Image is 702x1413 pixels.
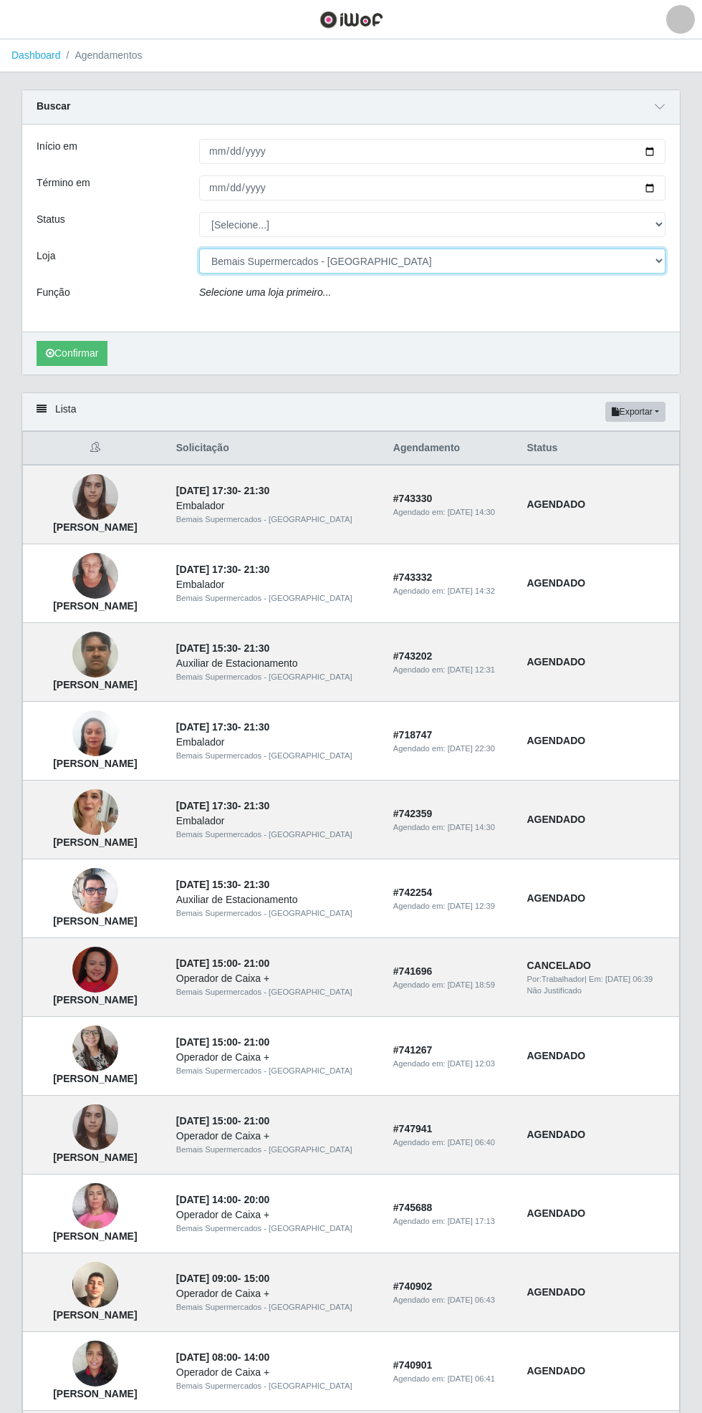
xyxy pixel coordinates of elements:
div: Bemais Supermercados - [GEOGRAPHIC_DATA] [176,986,376,998]
img: ANDRESSA PEREIRA DA SILVA [72,1334,118,1394]
div: Auxiliar de Estacionamento [176,892,376,907]
img: Fabio Aleixo da Silva [72,851,118,932]
div: Bemais Supermercados - [GEOGRAPHIC_DATA] [176,671,376,683]
strong: # 742254 [393,887,433,898]
time: [DATE] 17:30 [176,564,238,575]
strong: [PERSON_NAME] [53,1073,137,1084]
time: [DATE] 09:00 [176,1273,238,1284]
div: Bemais Supermercados - [GEOGRAPHIC_DATA] [176,513,376,526]
img: CoreUI Logo [319,11,383,29]
img: ELIANE CRISTINA DA SILVA [72,693,118,775]
div: Bemais Supermercados - [GEOGRAPHIC_DATA] [176,592,376,604]
strong: AGENDADO [526,1365,585,1376]
strong: AGENDADO [526,656,585,667]
strong: - [176,1351,269,1363]
div: Operador de Caixa + [176,1050,376,1065]
strong: AGENDADO [526,577,585,589]
div: Operador de Caixa + [176,1365,376,1380]
img: Esdras Soares de Lucena [72,1245,118,1326]
div: Embalador [176,498,376,513]
div: Operador de Caixa + [176,1207,376,1222]
strong: - [176,721,269,733]
div: Agendado em: [393,979,510,991]
img: Priscilla Nóbrega Dias Brito [72,772,118,854]
div: Agendado em: [393,1137,510,1149]
time: [DATE] 17:30 [176,800,238,811]
label: Loja [37,249,55,264]
time: [DATE] 06:41 [448,1374,495,1383]
div: Agendado em: [393,900,510,912]
strong: [PERSON_NAME] [53,758,137,769]
input: 00/00/0000 [199,139,665,164]
strong: [PERSON_NAME] [53,1152,137,1163]
time: 21:30 [244,485,269,496]
strong: [PERSON_NAME] [53,994,137,1006]
div: Auxiliar de Estacionamento [176,656,376,671]
img: Maria de Fátima da Silva [72,546,118,607]
time: [DATE] 12:39 [448,902,495,910]
div: Embalador [176,735,376,750]
label: Início em [37,139,77,154]
div: Bemais Supermercados - [GEOGRAPHIC_DATA] [176,907,376,920]
div: Agendado em: [393,743,510,755]
div: Bemais Supermercados - [GEOGRAPHIC_DATA] [176,1301,376,1313]
strong: CANCELADO [526,960,590,971]
strong: AGENDADO [526,892,585,904]
div: Lista [22,393,680,431]
strong: AGENDADO [526,1207,585,1219]
img: Sandra Maria da Silva Dantas [72,1176,118,1237]
strong: - [176,958,269,969]
time: 21:30 [244,879,269,890]
time: [DATE] 08:00 [176,1351,238,1363]
div: Operador de Caixa + [176,971,376,986]
strong: AGENDADO [526,814,585,825]
strong: - [176,1036,269,1048]
strong: [PERSON_NAME] [53,915,137,927]
strong: AGENDADO [526,498,585,510]
strong: # 741267 [393,1044,433,1056]
i: Selecione uma loja primeiro... [199,286,331,298]
input: 00/00/0000 [199,175,665,201]
strong: # 741696 [393,965,433,977]
strong: [PERSON_NAME] [53,1388,137,1399]
time: [DATE] 06:40 [448,1138,495,1147]
div: Agendado em: [393,506,510,519]
strong: - [176,564,269,575]
label: Término em [37,175,90,191]
time: 21:00 [244,958,269,969]
time: [DATE] 06:43 [448,1296,495,1304]
label: Função [37,285,70,300]
div: Bemais Supermercados - [GEOGRAPHIC_DATA] [176,1144,376,1156]
strong: # 740901 [393,1359,433,1371]
strong: [PERSON_NAME] [53,1230,137,1242]
div: Agendado em: [393,1294,510,1306]
strong: AGENDADO [526,1050,585,1061]
div: Bemais Supermercados - [GEOGRAPHIC_DATA] [176,1065,376,1077]
time: [DATE] 15:00 [176,958,238,969]
time: 14:00 [244,1351,269,1363]
strong: [PERSON_NAME] [53,600,137,612]
time: 21:30 [244,721,269,733]
label: Status [37,212,65,227]
strong: AGENDADO [526,1286,585,1298]
time: [DATE] 14:30 [448,508,495,516]
div: Agendado em: [393,1058,510,1070]
span: Por: Trabalhador [526,975,584,983]
img: Flaviana da Silva Santos [72,1097,118,1158]
div: Bemais Supermercados - [GEOGRAPHIC_DATA] [176,829,376,841]
strong: - [176,1115,269,1127]
div: Agendado em: [393,1215,510,1228]
time: [DATE] 17:30 [176,485,238,496]
time: 21:00 [244,1115,269,1127]
img: Vanessa de Oliveira Florentino [72,1018,118,1079]
div: Agendado em: [393,664,510,676]
time: [DATE] 17:30 [176,721,238,733]
strong: - [176,485,269,496]
time: [DATE] 14:00 [176,1194,238,1205]
strong: [PERSON_NAME] [53,679,137,690]
img: Micarla Lima da Silva [72,929,118,1011]
button: Exportar [605,402,665,422]
a: Dashboard [11,49,61,61]
li: Agendamentos [61,48,143,63]
time: [DATE] 12:03 [448,1059,495,1068]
